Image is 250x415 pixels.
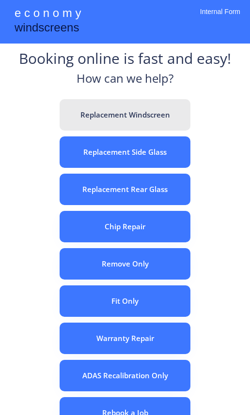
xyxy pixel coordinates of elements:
[60,136,190,168] button: Replacement Side Glass
[60,285,190,317] button: Fit Only
[15,19,79,38] div: windscreens
[60,248,190,280] button: Remove Only
[60,323,190,354] button: Warranty Repair
[15,5,81,23] div: e c o n o m y
[200,7,240,29] div: Internal Form
[19,48,231,70] div: Booking online is fast and easy!
[77,70,173,92] div: How can we help?
[60,99,190,131] button: Replacement Windscreen
[60,174,190,205] button: Replacement Rear Glass
[60,360,190,391] button: ADAS Recalibration Only
[60,211,190,242] button: Chip Repair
